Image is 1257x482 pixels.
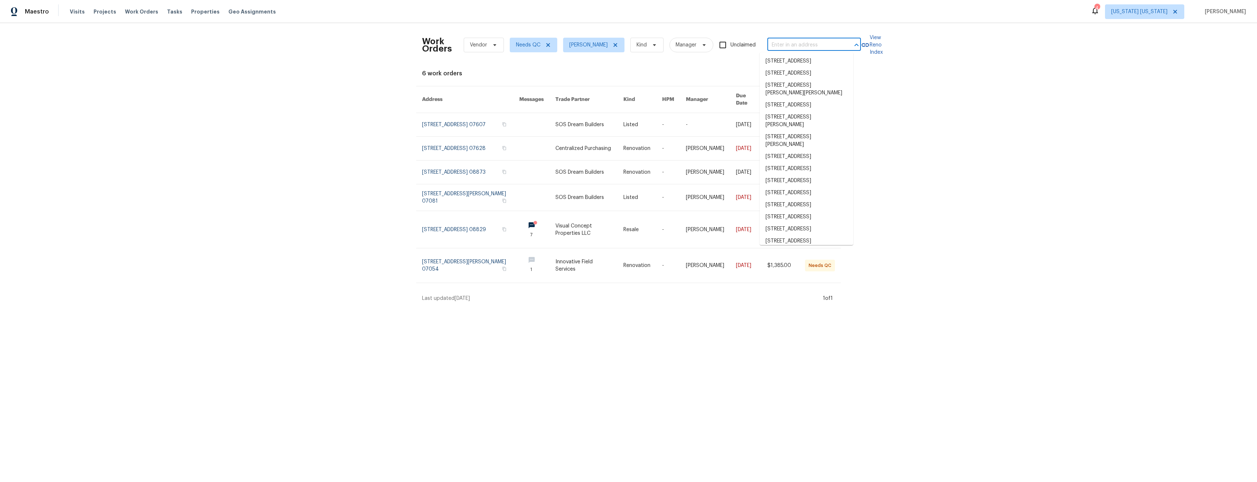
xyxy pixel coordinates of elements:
span: Needs QC [516,41,540,49]
button: Copy Address [501,169,508,175]
td: [PERSON_NAME] [680,137,730,161]
td: [PERSON_NAME] [680,161,730,184]
div: Last updated [422,295,821,302]
input: Enter in an address [767,39,840,51]
td: SOS Dream Builders [550,113,618,137]
span: Maestro [25,8,49,15]
td: - [680,113,730,137]
div: 1 of 1 [823,295,833,302]
span: [PERSON_NAME] [1202,8,1246,15]
li: [STREET_ADDRESS] [760,199,853,211]
th: Kind [618,86,656,113]
td: - [656,113,680,137]
span: Manager [676,41,696,49]
td: Resale [618,211,656,248]
a: View Reno Index [861,34,883,56]
button: Copy Address [501,197,508,204]
button: Copy Address [501,121,508,128]
th: Manager [680,86,730,113]
span: [US_STATE] [US_STATE] [1111,8,1167,15]
span: Kind [637,41,647,49]
td: Renovation [618,137,656,161]
td: SOS Dream Builders [550,184,618,211]
td: - [656,161,680,184]
li: [STREET_ADDRESS][PERSON_NAME] [760,131,853,151]
td: [PERSON_NAME] [680,211,730,248]
span: Work Orders [125,8,158,15]
li: [STREET_ADDRESS][PERSON_NAME][PERSON_NAME] [760,79,853,99]
span: [DATE] [455,296,470,301]
button: Copy Address [501,266,508,272]
th: Address [416,86,513,113]
div: 6 work orders [422,70,835,77]
span: Geo Assignments [228,8,276,15]
td: [PERSON_NAME] [680,248,730,283]
li: [STREET_ADDRESS] [760,99,853,111]
button: Copy Address [501,226,508,233]
h2: Work Orders [422,38,452,52]
td: [PERSON_NAME] [680,184,730,211]
td: Innovative Field Services [550,248,618,283]
li: [STREET_ADDRESS] [760,151,853,163]
td: - [656,137,680,161]
td: Renovation [618,248,656,283]
li: [STREET_ADDRESS][PERSON_NAME] [760,111,853,131]
span: Properties [191,8,220,15]
li: [STREET_ADDRESS] [760,235,853,247]
span: Visits [70,8,85,15]
li: [STREET_ADDRESS] [760,187,853,199]
td: Centralized Purchasing [550,137,618,161]
th: Trade Partner [550,86,618,113]
th: Messages [513,86,550,113]
li: [STREET_ADDRESS] [760,175,853,187]
li: [STREET_ADDRESS] [760,67,853,79]
td: SOS Dream Builders [550,161,618,184]
td: Listed [618,184,656,211]
button: Copy Address [501,145,508,151]
td: Listed [618,113,656,137]
td: - [656,211,680,248]
span: [PERSON_NAME] [569,41,608,49]
th: HPM [656,86,680,113]
div: 4 [1094,4,1100,12]
li: [STREET_ADDRESS] [760,163,853,175]
li: [STREET_ADDRESS] [760,211,853,223]
span: Vendor [470,41,487,49]
li: [STREET_ADDRESS] [760,223,853,235]
button: Close [851,40,862,50]
th: Due Date [730,86,762,113]
td: - [656,248,680,283]
span: Tasks [167,9,182,14]
li: [STREET_ADDRESS] [760,55,853,67]
td: Visual Concept Properties LLC [550,211,618,248]
td: Renovation [618,161,656,184]
td: - [656,184,680,211]
span: Projects [94,8,116,15]
span: Unclaimed [730,41,756,49]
